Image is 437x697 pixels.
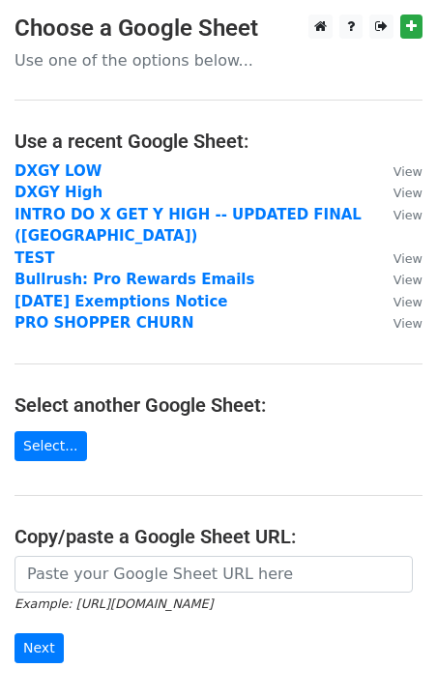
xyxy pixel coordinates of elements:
a: View [374,162,422,180]
a: Select... [15,431,87,461]
a: View [374,206,422,223]
a: View [374,314,422,332]
h4: Select another Google Sheet: [15,393,422,417]
h3: Choose a Google Sheet [15,15,422,43]
a: View [374,271,422,288]
small: View [393,295,422,309]
a: DXGY LOW [15,162,102,180]
small: View [393,164,422,179]
small: Example: [URL][DOMAIN_NAME] [15,596,213,611]
a: INTRO DO X GET Y HIGH -- UPDATED FINAL ([GEOGRAPHIC_DATA]) [15,206,362,246]
h4: Use a recent Google Sheet: [15,130,422,153]
small: View [393,186,422,200]
small: View [393,316,422,331]
a: View [374,293,422,310]
a: DXGY High [15,184,102,201]
small: View [393,251,422,266]
a: [DATE] Exemptions Notice [15,293,227,310]
small: View [393,273,422,287]
a: Bullrush: Pro Rewards Emails [15,271,254,288]
h4: Copy/paste a Google Sheet URL: [15,525,422,548]
a: View [374,249,422,267]
a: TEST [15,249,55,267]
small: View [393,208,422,222]
a: PRO SHOPPER CHURN [15,314,193,332]
input: Next [15,633,64,663]
a: View [374,184,422,201]
input: Paste your Google Sheet URL here [15,556,413,593]
p: Use one of the options below... [15,50,422,71]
